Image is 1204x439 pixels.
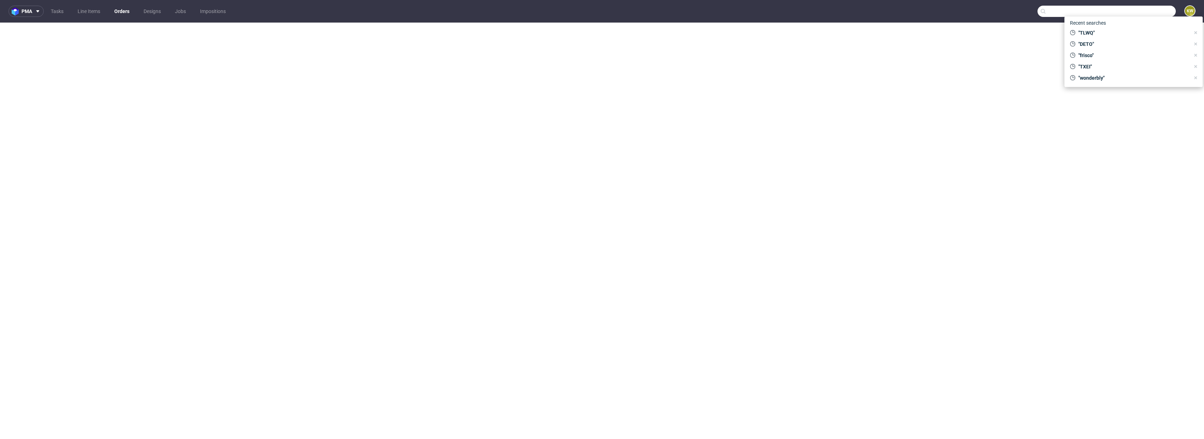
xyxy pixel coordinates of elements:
img: logo [12,7,22,16]
a: Impositions [196,6,230,17]
a: Tasks [47,6,68,17]
figcaption: KW [1185,6,1195,16]
span: "wonderbly" [1076,74,1190,81]
span: "TXEI" [1076,63,1190,70]
span: "frisco" [1076,52,1190,59]
span: "DETO" [1076,41,1190,48]
button: pma [8,6,44,17]
a: Designs [139,6,165,17]
a: Jobs [171,6,190,17]
span: "TLWQ" [1076,29,1190,36]
a: Orders [110,6,134,17]
span: pma [22,9,32,14]
a: Line Items [73,6,104,17]
span: Recent searches [1067,17,1109,29]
